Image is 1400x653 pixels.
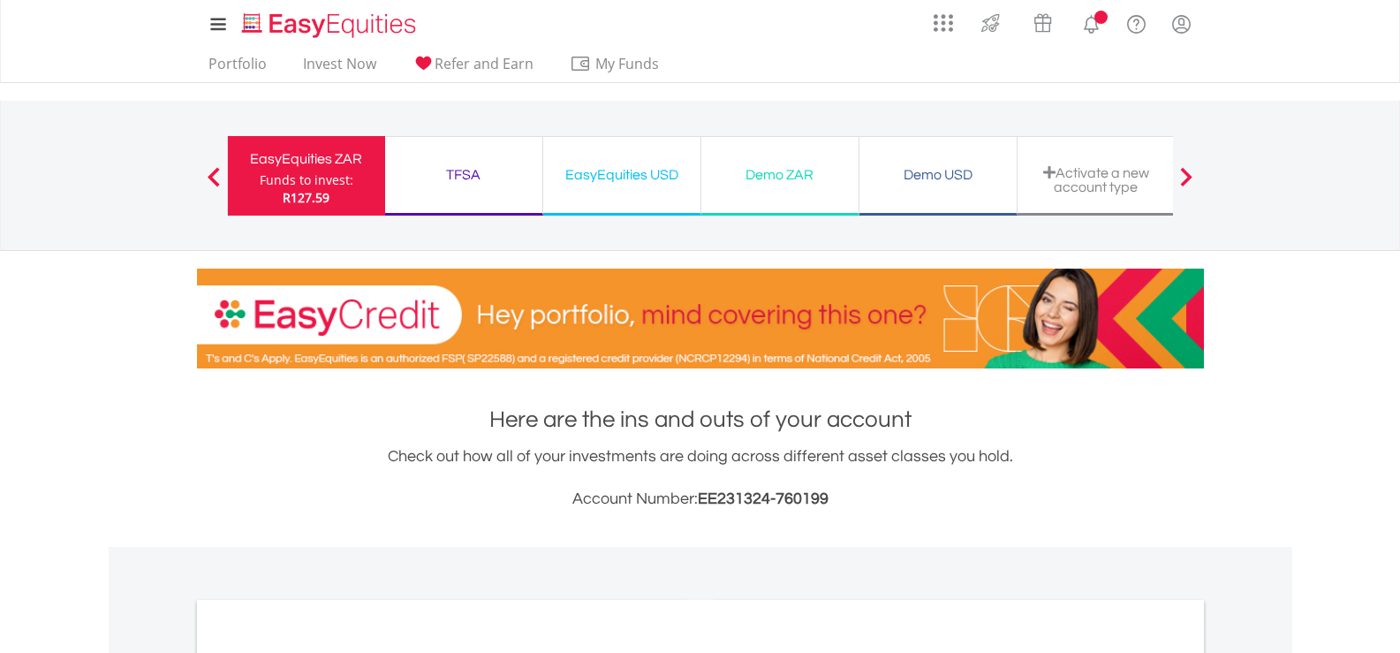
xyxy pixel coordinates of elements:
[296,55,383,82] a: Invest Now
[976,9,1005,37] img: thrive-v2.svg
[197,444,1204,512] div: Check out how all of your investments are doing across different asset classes you hold.
[283,189,329,206] span: R127.59
[238,147,375,171] div: EasyEquities ZAR
[235,4,423,40] a: Home page
[405,55,541,82] a: Refer and Earn
[435,54,534,73] span: Refer and Earn
[922,4,965,33] a: AppsGrid
[260,171,353,189] div: Funds to invest:
[870,163,1006,187] div: Demo USD
[1028,9,1057,37] img: vouchers-v2.svg
[554,163,690,187] div: EasyEquities USD
[396,163,532,187] div: TFSA
[570,52,685,75] span: My Funds
[1114,4,1159,40] a: FAQ's and Support
[712,163,848,187] div: Demo ZAR
[1017,4,1069,37] a: Vouchers
[1069,4,1114,40] a: Notifications
[197,487,1204,512] h3: Account Number:
[238,11,423,40] img: EasyEquities_Logo.png
[1028,165,1164,194] div: Activate a new account type
[934,13,953,33] img: grid-menu-icon.svg
[1159,4,1204,43] a: My Profile
[201,55,274,82] a: Portfolio
[197,404,1204,436] h1: Here are the ins and outs of your account
[698,490,829,507] span: EE231324-760199
[197,269,1204,368] img: EasyCredit Promotion Banner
